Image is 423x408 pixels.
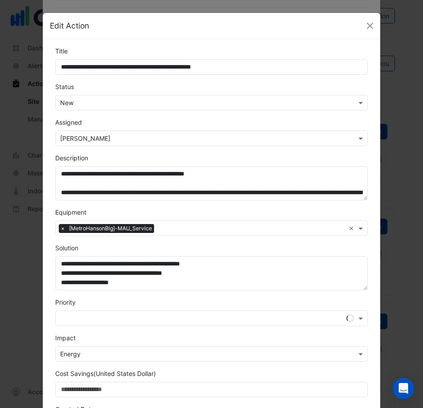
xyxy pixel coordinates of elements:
label: Description [55,153,88,163]
label: Cost Savings (United States Dollar) [55,369,156,378]
label: Title [55,46,68,56]
label: Priority [55,298,76,307]
label: Status [55,82,74,91]
span: [MetroHansonBig]-MAU_Service [67,224,154,233]
button: Close [363,19,377,33]
span: × [59,224,67,233]
span: Clear [349,224,356,233]
label: Impact [55,333,76,343]
label: Assigned [55,118,82,127]
label: Equipment [55,208,86,217]
h5: Edit Action [50,20,89,32]
label: Solution [55,243,78,253]
div: Open Intercom Messenger [393,378,414,399]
